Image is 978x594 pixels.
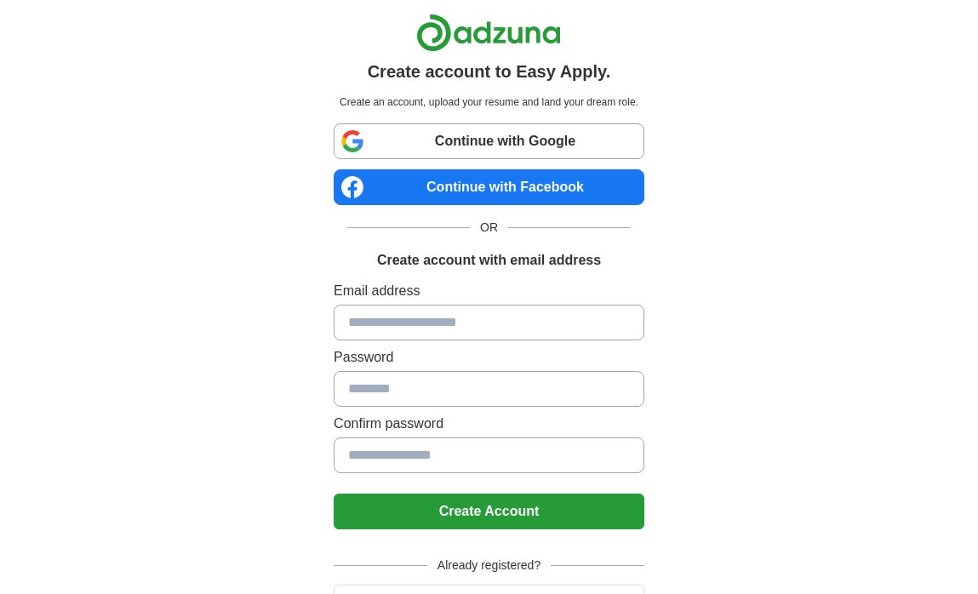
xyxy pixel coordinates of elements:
[427,557,551,574] span: Already registered?
[334,169,644,205] a: Continue with Facebook
[416,14,561,52] img: Adzuna logo
[368,59,611,84] h1: Create account to Easy Apply.
[337,94,641,110] p: Create an account, upload your resume and land your dream role.
[334,281,644,301] label: Email address
[334,347,644,368] label: Password
[334,494,644,529] button: Create Account
[334,414,644,434] label: Confirm password
[470,219,508,237] span: OR
[334,123,644,159] a: Continue with Google
[377,250,601,271] h1: Create account with email address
